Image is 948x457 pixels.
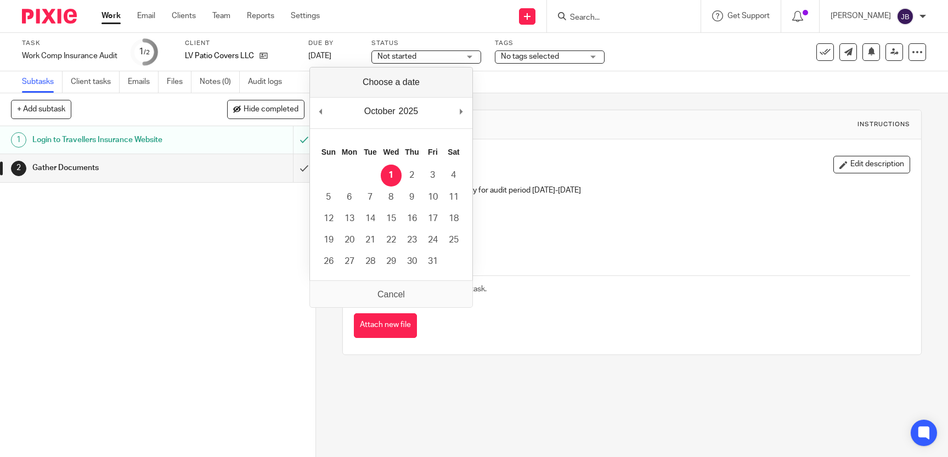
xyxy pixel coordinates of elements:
[360,229,381,251] button: 21
[247,10,274,21] a: Reports
[321,148,336,156] abbr: Sunday
[339,187,360,208] button: 6
[443,229,464,251] button: 25
[185,50,254,61] p: LV Patio Covers LLC
[11,161,26,176] div: 2
[405,148,419,156] abbr: Thursday
[200,71,240,93] a: Notes (0)
[172,10,196,21] a: Clients
[101,10,121,21] a: Work
[456,103,467,120] button: Next Month
[448,148,460,156] abbr: Saturday
[308,52,331,60] span: [DATE]
[32,160,199,176] h1: Gather Documents
[495,39,605,48] label: Tags
[364,148,377,156] abbr: Tuesday
[308,39,358,48] label: Due by
[381,165,402,186] button: 1
[354,313,417,338] button: Attach new file
[354,207,910,218] p: Subcontractor List
[360,251,381,272] button: 28
[244,105,298,114] span: Hide completed
[212,10,230,21] a: Team
[402,187,422,208] button: 9
[339,208,360,229] button: 13
[363,103,397,120] div: October
[422,187,443,208] button: 10
[339,229,360,251] button: 20
[381,229,402,251] button: 22
[11,132,26,148] div: 1
[128,71,159,93] a: Emails
[354,196,910,207] p: Profit and loss
[360,187,381,208] button: 7
[833,156,910,173] button: Edit description
[227,100,304,119] button: Hide completed
[342,148,357,156] abbr: Monday
[315,103,326,120] button: Previous Month
[339,251,360,272] button: 27
[71,71,120,93] a: Client tasks
[443,165,464,186] button: 4
[139,46,150,58] div: 1
[377,119,656,130] h1: Gather Documents
[248,71,290,93] a: Audit logs
[422,251,443,272] button: 31
[11,100,71,119] button: + Add subtask
[318,187,339,208] button: 5
[896,8,914,25] img: svg%3E
[318,208,339,229] button: 12
[443,187,464,208] button: 11
[354,285,487,293] span: There are no files attached to this task.
[22,9,77,24] img: Pixie
[569,13,668,23] input: Search
[857,120,910,129] div: Instructions
[32,132,199,148] h1: Login to Travellers Insurance Website
[22,71,63,93] a: Subtasks
[377,53,416,60] span: Not started
[727,12,770,20] span: Get Support
[428,148,438,156] abbr: Friday
[381,208,402,229] button: 15
[422,165,443,186] button: 3
[383,148,399,156] abbr: Wednesday
[144,49,150,55] small: /2
[22,50,117,61] div: Work Comp Insurance Audit
[167,71,191,93] a: Files
[22,39,117,48] label: Task
[318,251,339,272] button: 26
[137,10,155,21] a: Email
[831,10,891,21] p: [PERSON_NAME]
[371,39,481,48] label: Status
[381,187,402,208] button: 8
[381,251,402,272] button: 29
[402,165,422,186] button: 2
[402,208,422,229] button: 16
[443,208,464,229] button: 18
[318,229,339,251] button: 19
[402,251,422,272] button: 30
[354,185,910,196] p: Will need 941s and Payroll summary for audit period [DATE]-[DATE]
[397,103,420,120] div: 2025
[501,53,559,60] span: No tags selected
[185,39,295,48] label: Client
[422,229,443,251] button: 24
[402,229,422,251] button: 23
[291,10,320,21] a: Settings
[360,208,381,229] button: 14
[422,208,443,229] button: 17
[354,218,910,229] p: 1099s and 1096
